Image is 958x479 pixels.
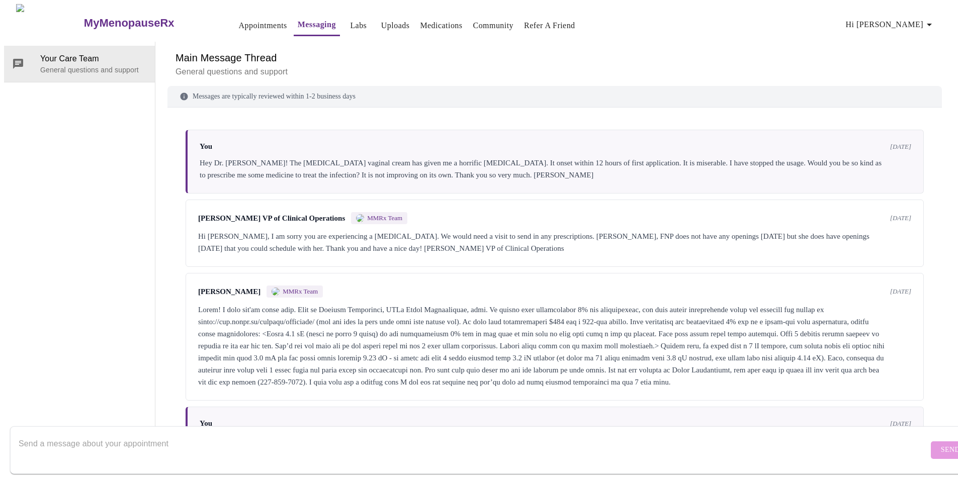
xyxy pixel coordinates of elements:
a: Messaging [298,18,336,32]
a: Community [473,19,514,33]
a: Uploads [381,19,410,33]
span: Your Care Team [40,53,147,65]
button: Hi [PERSON_NAME] [842,15,939,35]
button: Messaging [294,15,340,36]
div: Hi [PERSON_NAME], I am sorry you are experiencing a [MEDICAL_DATA]. We would need a visit to send... [198,230,911,254]
textarea: Send a message about your appointment [19,434,928,466]
p: General questions and support [40,65,147,75]
span: [DATE] [890,288,911,296]
button: Medications [416,16,466,36]
span: [PERSON_NAME] VP of Clinical Operations [198,214,345,223]
img: MMRX [356,214,364,222]
a: Appointments [239,19,287,33]
button: Uploads [377,16,414,36]
span: [PERSON_NAME] [198,288,260,296]
p: General questions and support [176,66,934,78]
h3: MyMenopauseRx [84,17,175,30]
span: Hi [PERSON_NAME] [846,18,935,32]
span: MMRx Team [283,288,318,296]
span: MMRx Team [367,214,402,222]
button: Labs [342,16,375,36]
button: Appointments [235,16,291,36]
span: [DATE] [890,214,911,222]
h6: Main Message Thread [176,50,934,66]
span: You [200,419,212,428]
div: Hey Dr. [PERSON_NAME]! The [MEDICAL_DATA] vaginal cream has given me a horrific [MEDICAL_DATA]. I... [200,157,911,181]
div: Your Care TeamGeneral questions and support [4,46,155,82]
span: [DATE] [890,420,911,428]
img: MyMenopauseRx Logo [16,4,82,42]
a: MyMenopauseRx [82,6,214,41]
div: Lorem! I dolo sit'am conse adip. Elit se Doeiusm Temporinci, UTLa Etdol Magnaaliquae, admi. Ve qu... [198,304,911,388]
span: [DATE] [890,143,911,151]
a: Labs [350,19,367,33]
a: Refer a Friend [524,19,575,33]
button: Refer a Friend [520,16,579,36]
img: MMRX [272,288,280,296]
a: Medications [420,19,462,33]
span: You [200,142,212,151]
button: Community [469,16,518,36]
div: Messages are typically reviewed within 1-2 business days [167,86,942,108]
